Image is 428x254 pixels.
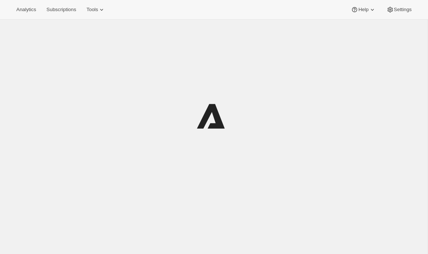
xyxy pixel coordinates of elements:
span: Analytics [16,7,36,13]
button: Help [346,4,380,15]
button: Tools [82,4,110,15]
button: Settings [382,4,416,15]
span: Help [358,7,368,13]
button: Subscriptions [42,4,80,15]
span: Subscriptions [46,7,76,13]
span: Tools [86,7,98,13]
span: Settings [394,7,412,13]
button: Analytics [12,4,40,15]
